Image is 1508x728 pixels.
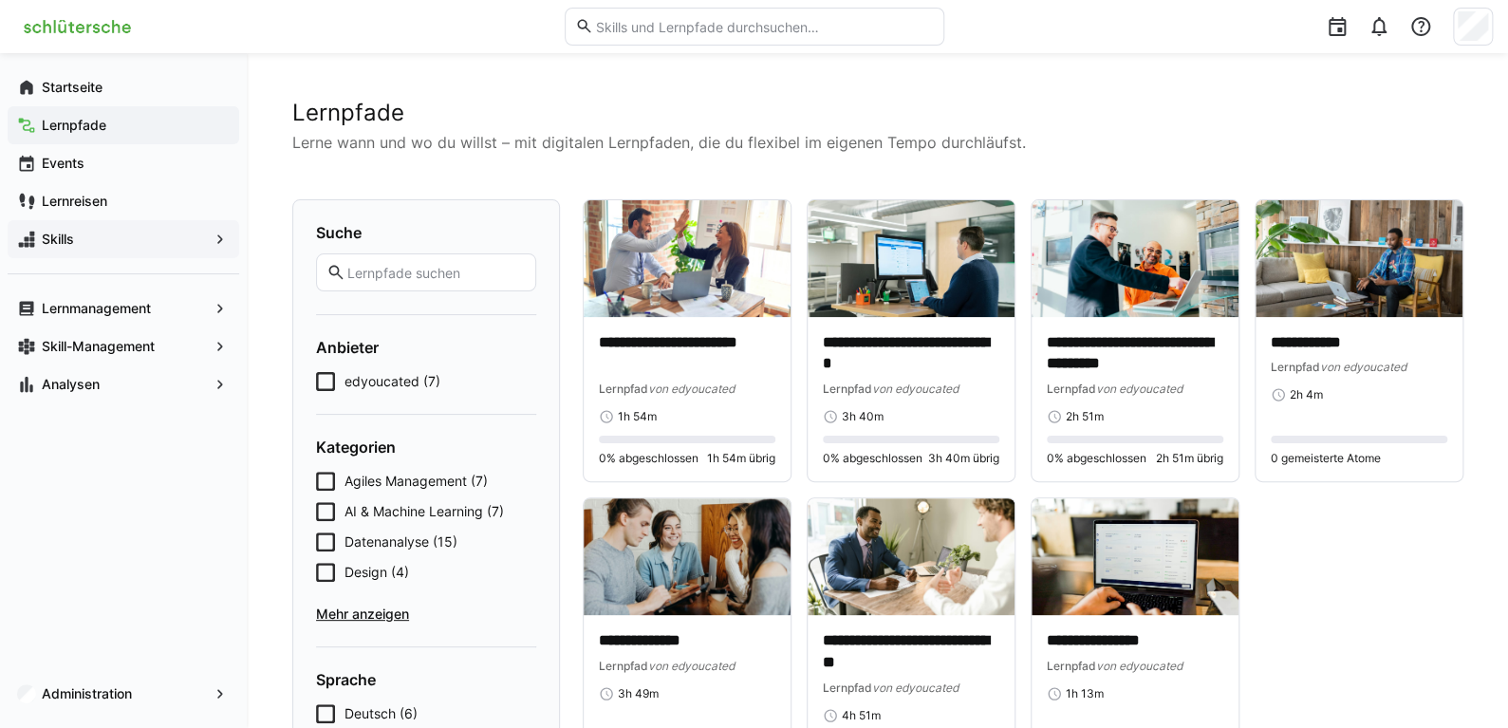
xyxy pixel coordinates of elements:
[928,451,999,466] span: 3h 40m übrig
[823,451,922,466] span: 0% abgeschlossen
[599,659,648,673] span: Lernpfad
[808,498,1015,615] img: image
[1320,360,1406,374] span: von edyoucated
[1032,498,1238,615] img: image
[707,451,775,466] span: 1h 54m übrig
[1290,387,1323,402] span: 2h 4m
[1271,451,1381,466] span: 0 gemeisterte Atome
[1271,360,1320,374] span: Lernpfad
[648,382,735,396] span: von edyoucated
[1096,382,1182,396] span: von edyoucated
[344,704,418,723] span: Deutsch (6)
[593,18,933,35] input: Skills und Lernpfade durchsuchen…
[292,131,1462,154] p: Lerne wann und wo du willst – mit digitalen Lernpfaden, die du flexibel im eigenen Tempo durchläu...
[316,223,536,242] h4: Suche
[344,502,504,521] span: AI & Machine Learning (7)
[316,670,536,689] h4: Sprache
[1047,382,1096,396] span: Lernpfad
[618,409,657,424] span: 1h 54m
[599,451,698,466] span: 0% abgeschlossen
[316,338,536,357] h4: Anbieter
[1047,659,1096,673] span: Lernpfad
[1066,409,1104,424] span: 2h 51m
[316,438,536,457] h4: Kategorien
[344,472,488,491] span: Agiles Management (7)
[1066,686,1104,701] span: 1h 13m
[842,708,881,723] span: 4h 51m
[648,659,735,673] span: von edyoucated
[344,372,440,391] span: edyoucated (7)
[316,605,536,624] span: Mehr anzeigen
[599,382,648,396] span: Lernpfad
[618,686,659,701] span: 3h 49m
[584,200,791,317] img: image
[823,382,872,396] span: Lernpfad
[292,99,1462,127] h2: Lernpfade
[842,409,884,424] span: 3h 40m
[1096,659,1182,673] span: von edyoucated
[1047,451,1146,466] span: 0% abgeschlossen
[344,532,457,551] span: Datenanalyse (15)
[584,498,791,615] img: image
[1256,200,1462,317] img: image
[1032,200,1238,317] img: image
[345,264,526,281] input: Lernpfade suchen
[872,382,959,396] span: von edyoucated
[872,681,959,695] span: von edyoucated
[823,681,872,695] span: Lernpfad
[808,200,1015,317] img: image
[344,563,409,582] span: Design (4)
[1156,451,1223,466] span: 2h 51m übrig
